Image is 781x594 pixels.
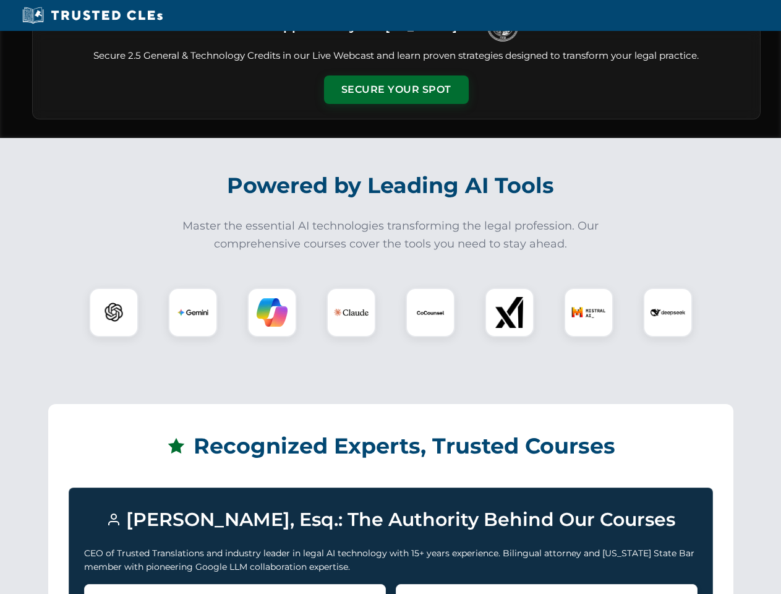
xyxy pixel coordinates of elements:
[48,164,733,207] h2: Powered by Leading AI Tools
[406,288,455,337] div: CoCounsel
[564,288,613,337] div: Mistral AI
[415,297,446,328] img: CoCounsel Logo
[69,424,713,468] h2: Recognized Experts, Trusted Courses
[89,288,139,337] div: ChatGPT
[494,297,525,328] img: xAI Logo
[84,503,698,536] h3: [PERSON_NAME], Esq.: The Authority Behind Our Courses
[168,288,218,337] div: Gemini
[326,288,376,337] div: Claude
[651,295,685,330] img: DeepSeek Logo
[571,295,606,330] img: Mistral AI Logo
[643,288,693,337] div: DeepSeek
[84,546,698,574] p: CEO of Trusted Translations and industry leader in legal AI technology with 15+ years experience....
[19,6,166,25] img: Trusted CLEs
[324,75,469,104] button: Secure Your Spot
[247,288,297,337] div: Copilot
[96,295,132,330] img: ChatGPT Logo
[334,295,369,330] img: Claude Logo
[177,297,208,328] img: Gemini Logo
[485,288,534,337] div: xAI
[257,297,288,328] img: Copilot Logo
[174,217,607,253] p: Master the essential AI technologies transforming the legal profession. Our comprehensive courses...
[48,49,745,63] p: Secure 2.5 General & Technology Credits in our Live Webcast and learn proven strategies designed ...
